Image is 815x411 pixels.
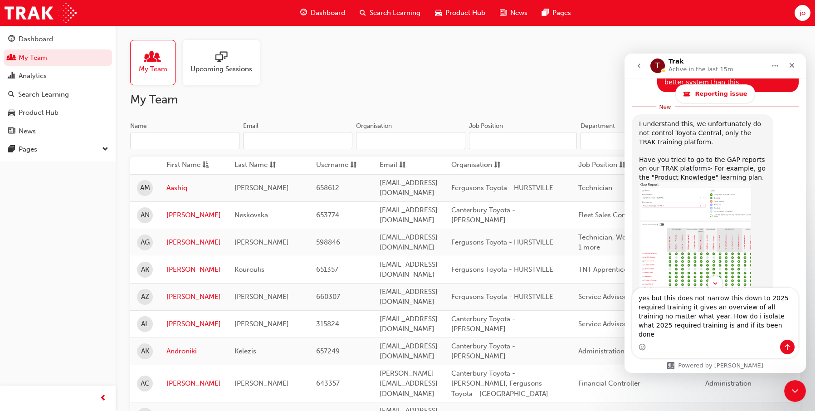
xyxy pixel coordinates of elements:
[234,379,289,387] span: [PERSON_NAME]
[578,293,626,301] span: Service Advisor
[234,211,268,219] span: Neskovska
[581,122,615,131] div: Department
[4,141,112,158] button: Pages
[5,3,77,23] a: Trak
[166,160,200,171] span: First Name
[166,264,221,275] a: [PERSON_NAME]
[380,342,438,361] span: [EMAIL_ADDRESS][DOMAIN_NAME]
[300,7,307,19] span: guage-icon
[316,238,340,246] span: 598846
[190,64,252,74] span: Upcoming Sessions
[19,71,47,81] div: Analytics
[451,160,501,171] button: Organisationsorting-icon
[234,293,289,301] span: [PERSON_NAME]
[234,347,256,355] span: Kelezis
[166,210,221,220] a: [PERSON_NAME]
[19,126,36,137] div: News
[316,211,339,219] span: 653774
[578,347,654,355] span: Administration Assistant
[380,179,438,197] span: [EMAIL_ADDRESS][DOMAIN_NAME]
[356,122,392,131] div: Organisation
[795,5,810,21] button: jo
[141,264,149,275] span: AK
[451,342,515,361] span: Canterbury Toyota - [PERSON_NAME]
[243,132,352,149] input: Email
[8,54,15,62] span: people-icon
[578,233,688,252] span: Technician, Workshop Controller + 1 more
[578,184,612,192] span: Technician
[166,292,221,302] a: [PERSON_NAME]
[350,160,357,171] span: sorting-icon
[451,206,515,225] span: Canterbury Toyota - [PERSON_NAME]
[8,109,15,117] span: car-icon
[166,237,221,248] a: [PERSON_NAME]
[19,34,53,44] div: Dashboard
[380,260,438,279] span: [EMAIL_ADDRESS][DOMAIN_NAME]
[316,160,366,171] button: Usernamesorting-icon
[130,132,239,149] input: Name
[4,86,112,103] a: Search Learning
[800,8,805,18] span: jo
[625,54,806,373] iframe: Intercom live chat
[8,91,15,99] span: search-icon
[578,320,626,328] span: Service Advisor
[370,8,420,18] span: Search Learning
[141,210,150,220] span: AN
[469,122,503,131] div: Job Position
[360,7,366,19] span: search-icon
[451,315,515,333] span: Canterbury Toyota - [PERSON_NAME]
[316,160,348,171] span: Username
[316,347,340,355] span: 657249
[435,7,442,19] span: car-icon
[243,122,259,131] div: Email
[8,127,15,136] span: news-icon
[215,51,227,64] span: sessionType_ONLINE_URL-icon
[356,132,465,149] input: Organisation
[183,40,267,85] a: Upcoming Sessions
[234,320,289,328] span: [PERSON_NAME]
[166,160,216,171] button: First Nameasc-icon
[4,68,112,84] a: Analytics
[234,184,289,192] span: [PERSON_NAME]
[19,144,37,155] div: Pages
[316,293,340,301] span: 660307
[141,378,150,389] span: AC
[293,4,352,22] a: guage-iconDashboard
[451,184,553,192] span: Fergusons Toyota - HURSTVILLE
[130,93,800,107] h2: My Team
[234,160,284,171] button: Last Namesorting-icon
[166,183,221,193] a: Aashiq
[166,346,221,357] a: Androniki
[451,238,553,246] span: Fergusons Toyota - HURSTVILLE
[166,378,221,389] a: [PERSON_NAME]
[311,8,345,18] span: Dashboard
[8,35,15,44] span: guage-icon
[141,319,149,329] span: AL
[535,4,578,22] a: pages-iconPages
[269,160,276,171] span: sorting-icon
[494,160,501,171] span: sorting-icon
[147,51,159,64] span: people-icon
[102,144,108,156] span: down-icon
[141,346,149,357] span: AK
[4,123,112,140] a: News
[19,108,59,118] div: Product Hub
[352,4,428,22] a: search-iconSearch Learning
[451,160,492,171] span: Organisation
[451,265,553,274] span: Fergusons Toyota - HURSTVILLE
[705,379,752,387] span: Administration
[141,237,150,248] span: AG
